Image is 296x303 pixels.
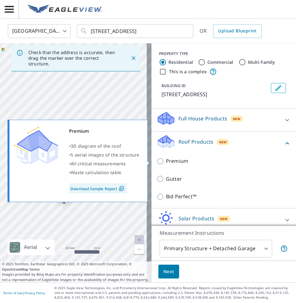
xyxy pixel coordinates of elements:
[69,127,140,135] div: Premium
[14,127,58,164] img: Premium
[156,134,291,152] div: Roof ProductsNew
[160,240,272,257] div: Primary Structure + Detached Garage
[233,116,241,121] span: New
[8,22,71,40] div: [GEOGRAPHIC_DATA]
[24,1,106,18] a: EV Logo
[160,229,288,237] p: Measurement Instructions
[219,140,227,145] span: New
[71,152,139,158] span: 5 aerial images of the structure
[159,51,288,57] div: PROPERTY TYPE
[28,5,102,14] img: EV Logo
[271,83,286,93] button: Edit building 1
[207,59,233,65] label: Commercial
[29,267,40,272] a: Terms
[54,286,293,300] p: © 2025 Eagle View Technologies, Inc. and Pictometry International Corp. All Rights Reserved. Repo...
[129,54,138,62] button: Close
[200,24,262,38] div: OR
[220,216,228,221] span: New
[156,111,291,129] div: Full House ProductsNew
[248,59,275,65] label: Multi-Family
[71,169,121,175] span: Waste calculation table
[2,267,28,272] a: OpenStreetMap
[178,115,227,122] p: Full House Products
[158,265,179,279] button: Next
[69,142,140,151] div: •
[91,22,180,40] input: Search by address or latitude-longitude
[8,240,54,255] div: Aerial
[2,262,150,272] span: © 2025 TomTom, Earthstar Geographics SIO, © 2025 Microsoft Corporation, ©
[3,291,23,295] a: Terms of Use
[169,69,207,75] label: This is a complex
[218,27,256,35] span: Upload Blueprint
[69,183,127,193] a: Download Sample Report
[3,291,45,295] p: |
[117,186,126,191] img: Pdf Icon
[69,159,140,168] div: •
[156,211,291,229] div: Solar ProductsNew
[28,50,119,67] p: Check that the address is accurate, then drag the marker over the correct structure.
[166,175,182,183] p: Gutter
[69,168,140,177] div: •
[213,24,261,38] a: Upload Blueprint
[162,83,186,88] p: BUILDING ID
[71,143,121,149] span: 3D diagram of the roof
[134,235,144,245] a: Current Level 20, Zoom In Disabled
[166,193,196,201] p: Bid Perfect™
[178,215,214,222] p: Solar Products
[163,268,174,276] span: Next
[22,240,39,255] div: Aerial
[134,245,144,254] a: Current Level 20, Zoom Out
[71,161,126,167] span: All critical measurements
[162,91,268,98] p: [STREET_ADDRESS]
[25,291,45,295] a: Privacy Policy
[178,138,213,146] p: Roof Products
[168,59,193,65] label: Residential
[280,245,288,252] span: Your report will include the primary structure and a detached garage if one exists.
[166,157,188,165] p: Premium
[69,151,140,159] div: •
